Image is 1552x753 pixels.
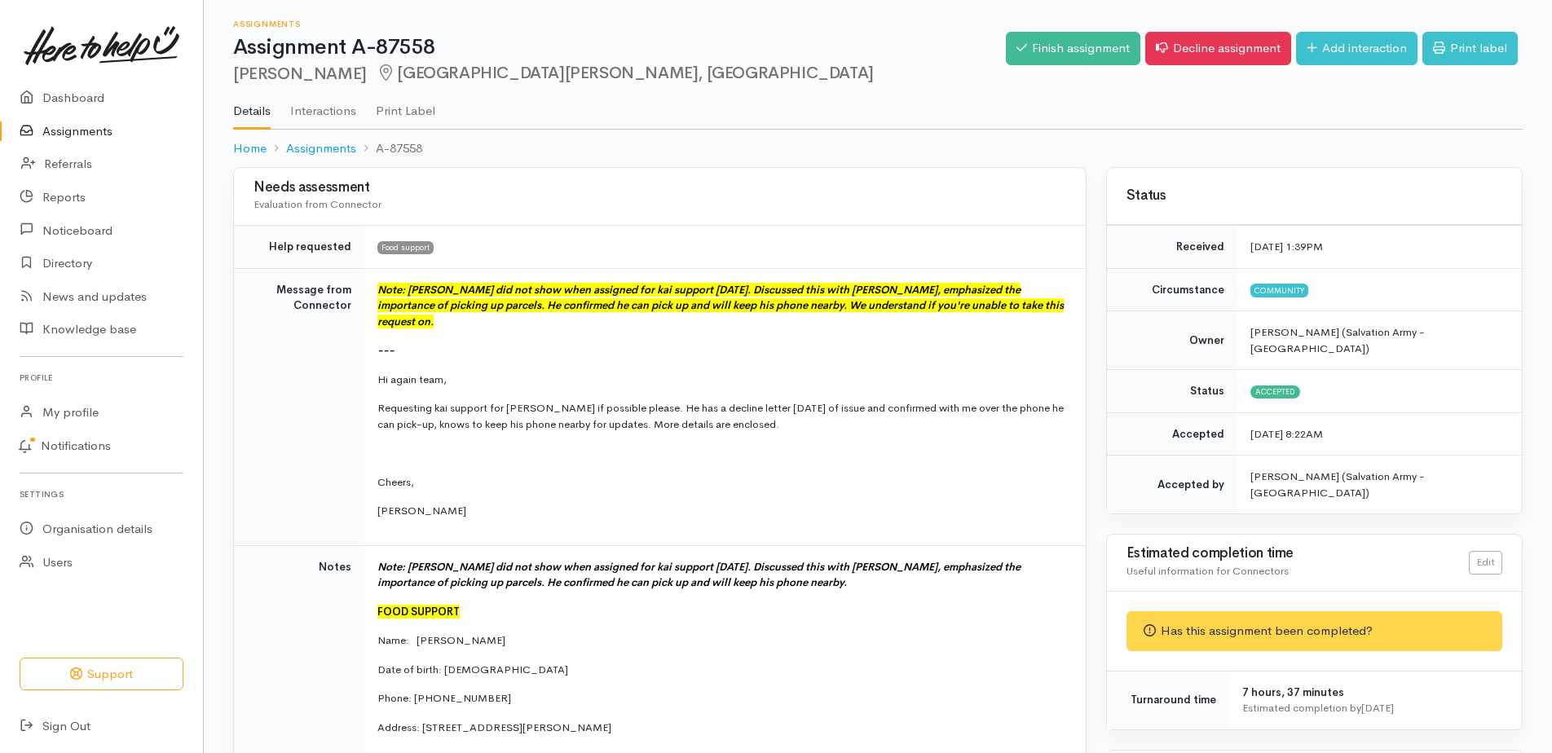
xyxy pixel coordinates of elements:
[1107,412,1237,456] td: Accepted
[376,82,435,128] a: Print Label
[1242,685,1344,699] span: 7 hours, 37 minutes
[377,690,1066,707] p: Phone: [PHONE_NUMBER]
[377,605,460,619] font: FOOD SUPPORT
[286,139,356,158] a: Assignments
[1469,551,1502,575] a: Edit
[233,130,1523,168] nav: breadcrumb
[377,400,1066,432] p: Requesting kai support for [PERSON_NAME] if possible please. He has a decline letter [DATE] of is...
[233,82,271,130] a: Details
[377,662,1066,678] p: Date of birth: [DEMOGRAPHIC_DATA]
[377,241,434,254] span: Food support
[1422,32,1518,65] a: Print label
[1250,385,1300,399] span: Accepted
[234,226,364,269] td: Help requested
[377,63,874,83] span: [GEOGRAPHIC_DATA][PERSON_NAME], [GEOGRAPHIC_DATA]
[1107,671,1229,729] td: Turnaround time
[254,197,381,211] span: Evaluation from Connector
[234,268,364,545] td: Message from Connector
[290,82,356,128] a: Interactions
[1107,268,1237,311] td: Circumstance
[356,139,422,158] li: A-87558
[377,343,395,357] i: ---
[1250,284,1308,297] span: Community
[1242,700,1502,716] div: Estimated completion by
[1107,311,1237,370] td: Owner
[1006,32,1140,65] a: Finish assignment
[1250,240,1323,253] time: [DATE] 1:39PM
[377,560,1021,590] i: Note: [PERSON_NAME] did not show when assigned for kai support [DATE]. Discussed this with [PERSO...
[1127,564,1289,578] span: Useful information for Connectors
[377,474,1066,491] p: Cheers,
[233,36,1006,59] h1: Assignment A-87558
[20,483,183,505] h6: Settings
[20,367,183,389] h6: Profile
[1361,701,1394,715] time: [DATE]
[1145,32,1291,65] a: Decline assignment
[1107,370,1237,413] td: Status
[233,139,267,158] a: Home
[377,503,1066,519] p: [PERSON_NAME]
[254,180,1066,196] h3: Needs assessment
[233,20,1006,29] h6: Assignments
[377,720,1066,736] p: Address: [STREET_ADDRESS][PERSON_NAME]
[1107,226,1237,269] td: Received
[377,283,1064,328] font: Note: [PERSON_NAME] did not show when assigned for kai support [DATE]. Discussed this with [PERSO...
[1127,546,1469,561] h3: Estimated completion time
[377,372,1066,388] p: Hi again team,
[1127,611,1502,651] div: Has this assignment been completed?
[1237,456,1522,514] td: [PERSON_NAME] (Salvation Army - [GEOGRAPHIC_DATA])
[377,632,1066,649] p: Name: [PERSON_NAME]
[1250,427,1323,441] time: [DATE] 8:22AM
[1296,32,1418,65] a: Add interaction
[233,64,1006,83] h2: [PERSON_NAME]
[1127,188,1502,204] h3: Status
[1250,325,1425,355] span: [PERSON_NAME] (Salvation Army - [GEOGRAPHIC_DATA])
[20,658,183,691] button: Support
[1107,456,1237,514] td: Accepted by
